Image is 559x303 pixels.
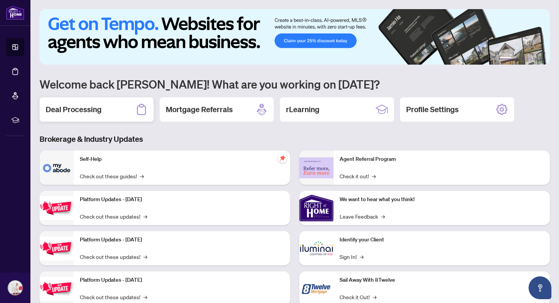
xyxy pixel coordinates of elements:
[360,252,364,261] span: →
[143,252,147,261] span: →
[140,172,144,180] span: →
[299,231,333,265] img: Identify your Client
[340,236,544,244] p: Identify your Client
[46,104,102,115] h2: Deal Processing
[8,281,22,295] img: Profile Icon
[40,236,74,260] img: Platform Updates - July 8, 2025
[340,172,376,180] a: Check it out!→
[340,276,544,284] p: Sail Away With 8Twelve
[340,212,385,221] a: Leave Feedback→
[539,57,542,60] button: 6
[6,6,24,20] img: logo
[299,157,333,178] img: Agent Referral Program
[340,293,376,301] a: Check it Out!→
[40,151,74,185] img: Self-Help
[515,57,518,60] button: 2
[40,9,550,65] img: Slide 0
[521,57,524,60] button: 3
[80,276,284,284] p: Platform Updates - [DATE]
[143,212,147,221] span: →
[406,104,459,115] h2: Profile Settings
[340,195,544,204] p: We want to hear what you think!
[500,57,512,60] button: 1
[299,191,333,225] img: We want to hear what you think!
[166,104,233,115] h2: Mortgage Referrals
[40,196,74,220] img: Platform Updates - July 21, 2025
[286,104,319,115] h2: rLearning
[340,155,544,163] p: Agent Referral Program
[381,212,385,221] span: →
[80,252,147,261] a: Check out these updates!→
[80,172,144,180] a: Check out these guides!→
[80,236,284,244] p: Platform Updates - [DATE]
[80,293,147,301] a: Check out these updates!→
[533,57,536,60] button: 5
[529,276,551,299] button: Open asap
[40,277,74,301] img: Platform Updates - June 23, 2025
[373,293,376,301] span: →
[143,293,147,301] span: →
[40,134,550,144] h3: Brokerage & Industry Updates
[80,195,284,204] p: Platform Updates - [DATE]
[80,212,147,221] a: Check out these updates!→
[340,252,364,261] a: Sign In!→
[372,172,376,180] span: →
[80,155,284,163] p: Self-Help
[40,77,550,91] h1: Welcome back [PERSON_NAME]! What are you working on [DATE]?
[278,154,287,163] span: pushpin
[527,57,530,60] button: 4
